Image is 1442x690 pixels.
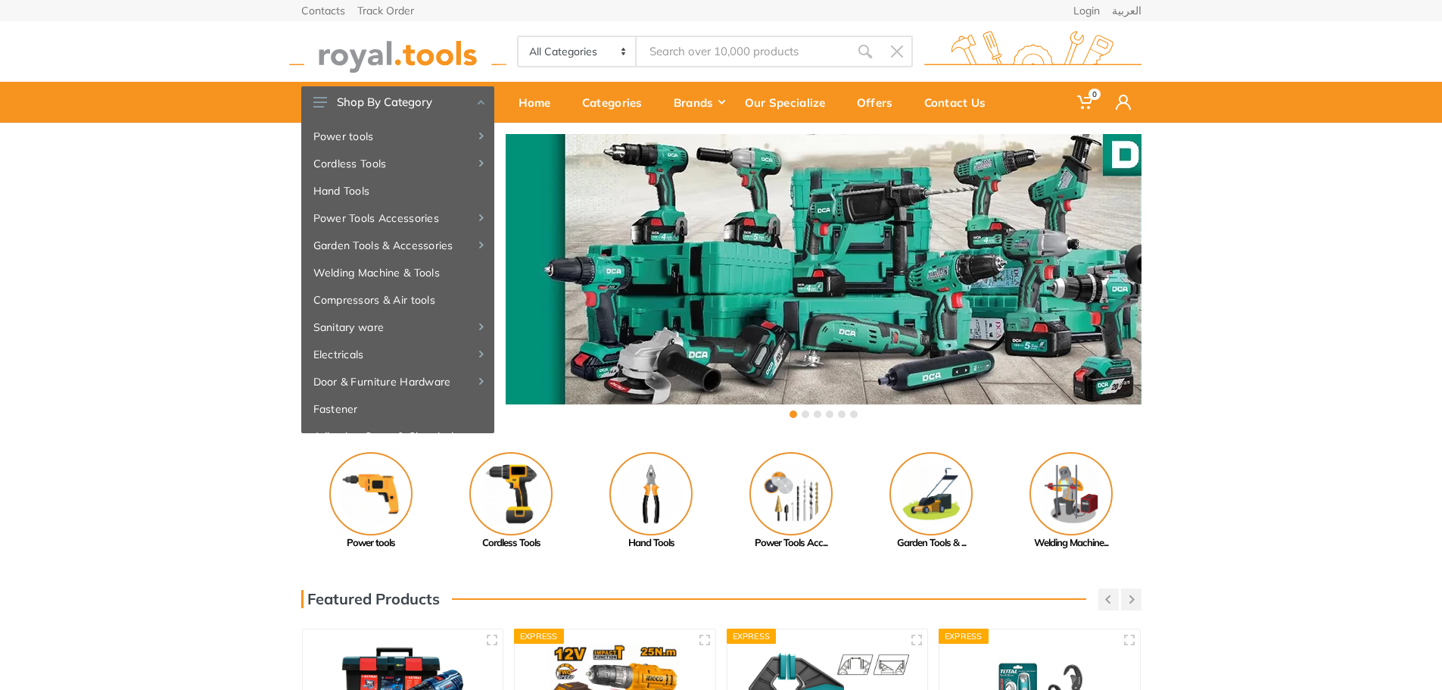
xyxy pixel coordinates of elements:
[861,535,1001,551] div: Garden Tools & ...
[889,452,973,535] img: Royal - Garden Tools & Accessories
[301,423,494,450] a: Adhesive, Spray & Chemical
[1029,452,1113,535] img: Royal - Welding Machine & Tools
[734,86,846,118] div: Our Specialize
[1089,89,1101,100] span: 0
[734,82,846,123] a: Our Specialize
[301,452,441,551] a: Power tools
[581,452,721,551] a: Hand Tools
[301,259,494,286] a: Welding Machine & Tools
[914,82,1007,123] a: Contact Us
[1001,452,1141,551] a: Welding Machine...
[1067,82,1105,123] a: 0
[301,368,494,395] a: Door & Furniture Hardware
[301,286,494,314] a: Compressors & Air tools
[441,452,581,551] a: Cordless Tools
[508,82,572,123] a: Home
[721,535,861,551] div: Power Tools Acc...
[572,86,663,118] div: Categories
[727,629,777,644] div: Express
[1001,535,1141,551] div: Welding Machine...
[924,31,1141,73] img: royal.tools Logo
[301,341,494,368] a: Electricals
[914,86,1007,118] div: Contact Us
[301,123,494,150] a: Power tools
[861,452,1001,551] a: Garden Tools & ...
[289,31,506,73] img: royal.tools Logo
[846,86,914,118] div: Offers
[508,86,572,118] div: Home
[301,590,440,608] h3: Featured Products
[572,82,663,123] a: Categories
[301,150,494,177] a: Cordless Tools
[609,452,693,535] img: Royal - Hand Tools
[1112,5,1141,16] a: العربية
[301,395,494,423] a: Fastener
[301,177,494,205] a: Hand Tools
[749,452,833,535] img: Royal - Power Tools Accessories
[846,82,914,123] a: Offers
[939,629,989,644] div: Express
[581,535,721,551] div: Hand Tools
[1073,5,1100,16] a: Login
[357,5,414,16] a: Track Order
[519,37,637,66] select: Category
[441,535,581,551] div: Cordless Tools
[301,535,441,551] div: Power tools
[301,205,494,232] a: Power Tools Accessories
[301,232,494,259] a: Garden Tools & Accessories
[637,36,849,67] input: Site search
[663,86,734,118] div: Brands
[514,629,564,644] div: Express
[721,452,861,551] a: Power Tools Acc...
[469,452,553,535] img: Royal - Cordless Tools
[329,452,413,535] img: Royal - Power tools
[301,314,494,341] a: Sanitary ware
[301,5,345,16] a: Contacts
[301,86,494,118] button: Shop By Category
